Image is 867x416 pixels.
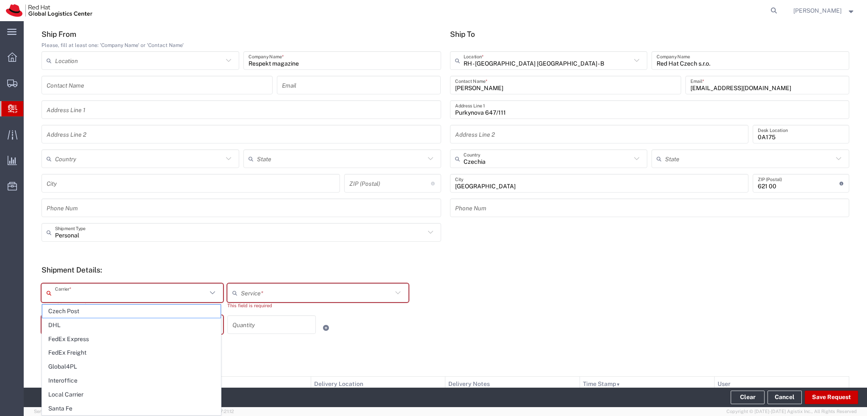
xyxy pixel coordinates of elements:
[805,391,858,404] button: Save Request
[768,391,802,404] a: Cancel
[41,364,849,373] h5: Delivery Details:
[41,30,441,39] h5: Ship From
[445,377,580,392] th: Delivery Notes
[793,6,842,15] span: Filip Moravec
[42,360,221,373] span: Global4PL
[41,376,849,392] table: Delivery Details:
[42,319,221,332] span: DHL
[580,377,715,392] th: Time Stamp
[42,402,221,415] span: Santa Fe
[6,4,92,17] img: logo
[311,377,445,392] th: Delivery Location
[227,302,409,309] div: This field is required
[42,305,221,318] span: Czech Post
[42,346,221,359] span: FedEx Freight
[41,41,441,49] div: Please, fill at least one: 'Company Name' or 'Contact Name'
[41,265,849,274] h5: Shipment Details:
[42,374,221,387] span: Interoffice
[715,377,849,392] th: User
[450,30,850,39] h5: Ship To
[34,409,140,414] span: Server: 2025.20.0-734e5bc92d9
[726,408,857,415] span: Copyright © [DATE]-[DATE] Agistix Inc., All Rights Reserved
[320,322,332,334] a: Add Item
[42,388,221,401] span: Local Carrier
[41,302,223,309] div: This field is required
[731,391,765,404] button: Clear
[793,6,856,16] button: [PERSON_NAME]
[42,333,221,346] span: FedEx Express
[176,377,311,392] th: Status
